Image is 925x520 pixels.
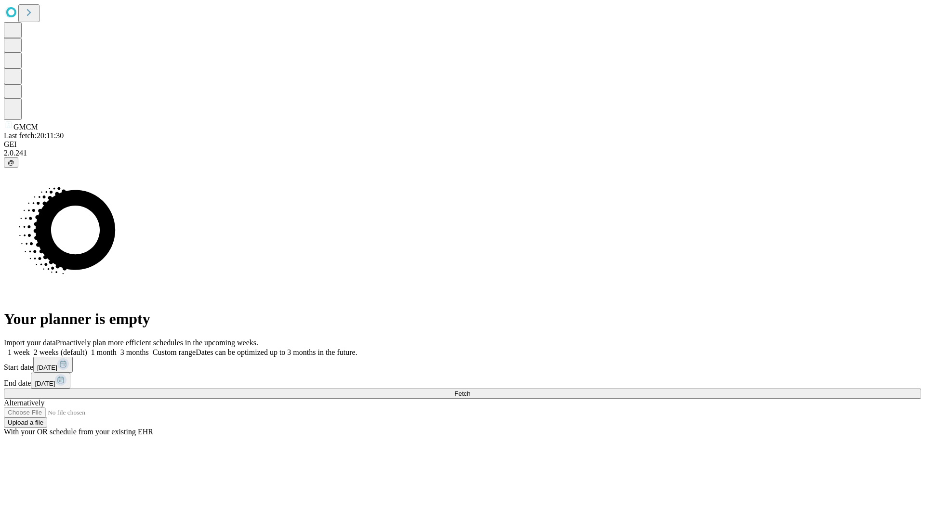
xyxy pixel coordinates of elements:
[13,123,38,131] span: GMCM
[34,348,87,356] span: 2 weeks (default)
[4,399,44,407] span: Alternatively
[4,428,153,436] span: With your OR schedule from your existing EHR
[8,348,30,356] span: 1 week
[4,310,921,328] h1: Your planner is empty
[196,348,357,356] span: Dates can be optimized up to 3 months in the future.
[31,373,70,389] button: [DATE]
[37,364,57,371] span: [DATE]
[35,380,55,387] span: [DATE]
[4,357,921,373] div: Start date
[4,157,18,168] button: @
[454,390,470,397] span: Fetch
[4,417,47,428] button: Upload a file
[4,389,921,399] button: Fetch
[120,348,149,356] span: 3 months
[4,338,56,347] span: Import your data
[91,348,117,356] span: 1 month
[56,338,258,347] span: Proactively plan more efficient schedules in the upcoming weeks.
[153,348,196,356] span: Custom range
[33,357,73,373] button: [DATE]
[4,149,921,157] div: 2.0.241
[4,140,921,149] div: GEI
[8,159,14,166] span: @
[4,131,64,140] span: Last fetch: 20:11:30
[4,373,921,389] div: End date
